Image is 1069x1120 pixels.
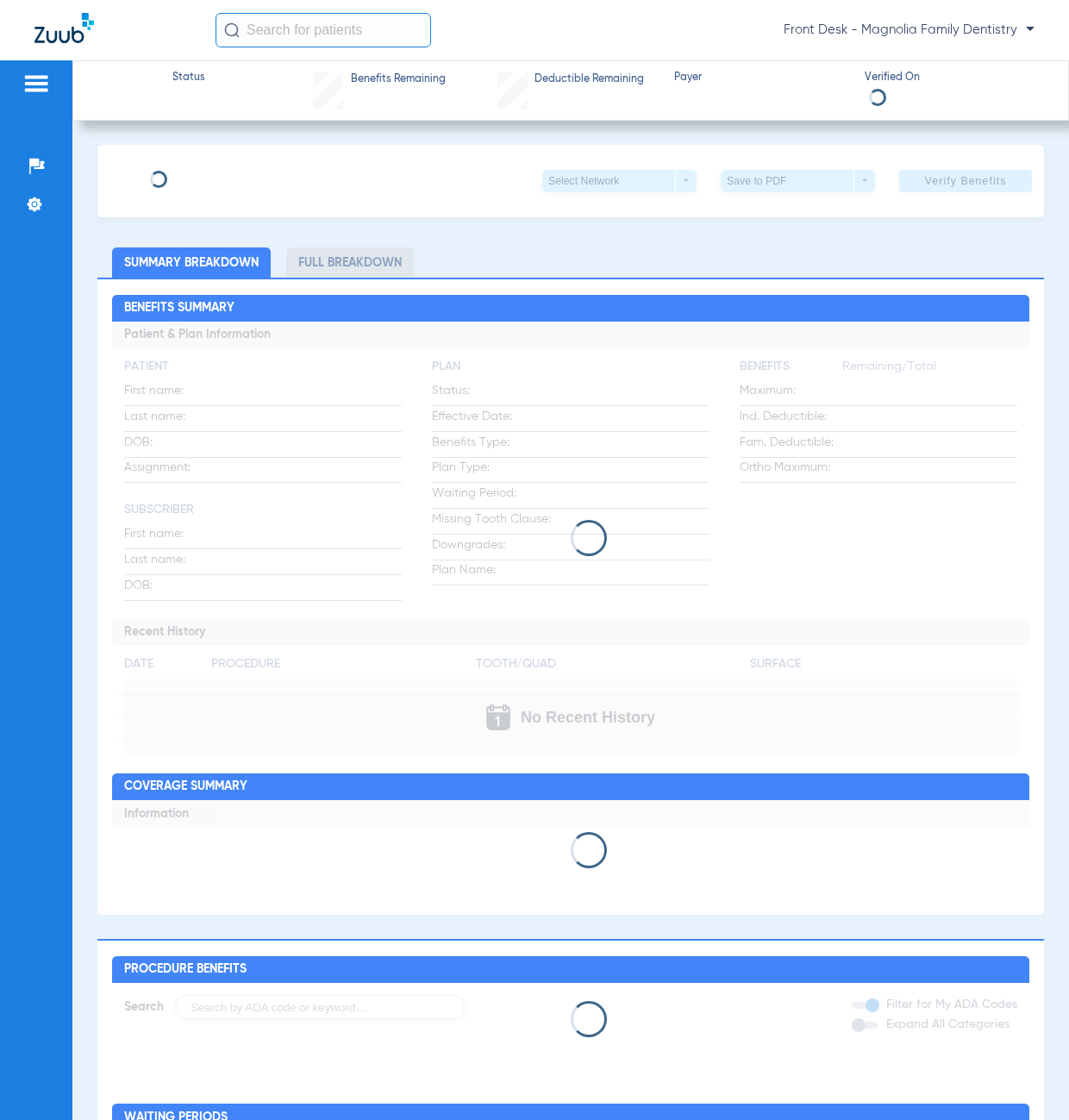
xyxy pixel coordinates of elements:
li: Full Breakdown [286,247,414,278]
h2: Procedure Benefits [112,956,1028,984]
span: Benefits Remaining [351,72,446,88]
span: Deductible Remaining [534,72,644,88]
span: Status [172,71,205,86]
h2: Benefits Summary [112,295,1028,322]
input: Search for patients [216,13,431,47]
li: Summary Breakdown [112,247,271,278]
img: hamburger-icon [22,73,50,94]
span: Verified On [865,71,1041,86]
h2: Coverage Summary [112,773,1028,801]
span: Payer [674,71,850,86]
span: Front Desk - Magnolia Family Dentistry [784,22,1035,39]
img: Search Icon [224,22,240,38]
img: Zuub Logo [34,13,94,43]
